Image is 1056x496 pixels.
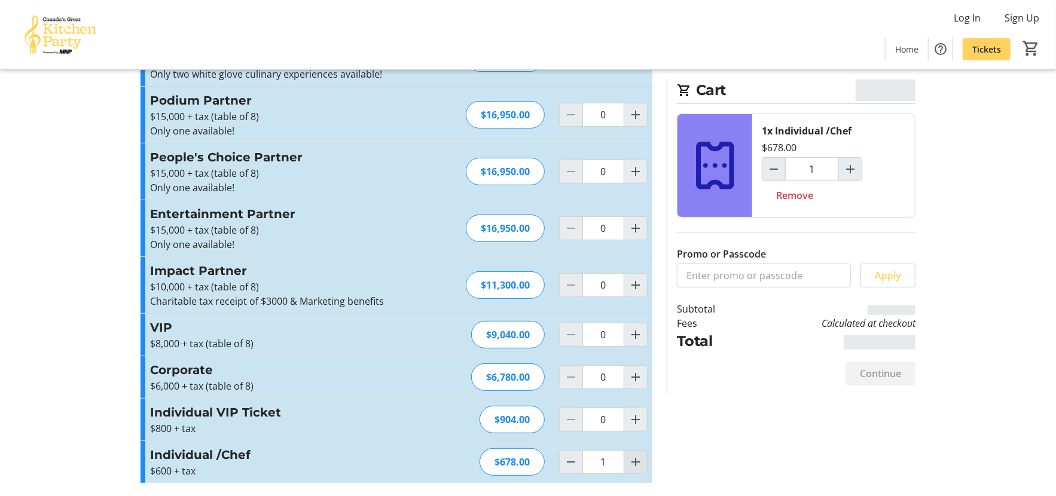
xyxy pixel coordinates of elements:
input: Individual VIP Ticket Quantity [582,408,624,431]
button: Cart [1020,38,1042,59]
p: $15,000 + tax (table of 8) [150,166,411,180]
label: Promo or Passcode [677,247,766,261]
h3: Impact Partner [150,262,411,280]
button: Sign Up [995,8,1049,27]
p: $15,000 + tax (table of 8) [150,109,411,124]
button: Increment by one [624,366,647,388]
p: $800 + tax [150,421,411,436]
input: Corporate Quantity [582,365,624,389]
h3: People's Choice Partner [150,148,411,166]
button: Increment by one [624,274,647,296]
div: 1x Individual /Chef [762,124,851,138]
p: Charitable tax receipt of $3000 & Marketing benefits [150,294,411,308]
span: CA$0.00 [856,79,916,101]
button: Increment by one [624,217,647,240]
td: Total [677,330,746,352]
div: $678.00 [480,448,545,476]
span: Log In [954,11,981,25]
div: $16,950.00 [466,215,545,242]
div: $904.00 [480,406,545,433]
button: Increment by one [624,160,647,183]
div: $9,040.00 [471,321,545,348]
button: Remove [762,183,828,207]
p: $15,000 + tax (table of 8) [150,223,411,237]
a: Home [886,38,928,60]
button: Increment by one [624,103,647,126]
div: $678.00 [762,140,796,155]
h3: Entertainment Partner [150,205,411,223]
p: $8,000 + tax (table of 8) [150,336,411,351]
img: Canada’s Great Kitchen Party's Logo [7,5,114,65]
input: Enter promo or passcode [677,264,851,287]
td: Subtotal [677,302,746,316]
button: Increment by one [839,158,862,180]
h3: Individual /Chef [150,446,411,464]
p: Only one available! [150,180,411,195]
p: $6,000 + tax (table of 8) [150,379,411,393]
div: $6,780.00 [471,363,545,391]
button: Decrement by one [762,158,785,180]
button: Help [929,37,953,61]
input: Individual /Chef Quantity [582,450,624,474]
p: Only one available! [150,124,411,138]
h3: Podium Partner [150,91,411,109]
button: Increment by one [624,451,647,473]
input: Entertainment Partner Quantity [582,216,624,240]
span: Tickets [972,43,1001,56]
a: Tickets [963,38,1011,60]
input: VIP Quantity [582,323,624,347]
span: Remove [776,188,813,203]
button: Apply [860,264,915,287]
button: Log In [944,8,990,27]
input: Individual /Chef Quantity [785,157,839,181]
input: Podium Partner Quantity [582,103,624,127]
button: Decrement by one [560,451,582,473]
div: $16,950.00 [466,101,545,128]
h3: Corporate [150,361,411,379]
span: Home [895,43,918,56]
td: Calculated at checkout [746,316,915,330]
h2: Cart [677,79,915,104]
td: Fees [677,316,746,330]
p: $600 + tax [150,464,411,478]
input: People's Choice Partner Quantity [582,160,624,183]
p: Only two white glove culinary experiences available! [150,67,411,81]
h3: VIP [150,319,411,336]
p: Only one available! [150,237,411,252]
span: Apply [875,268,901,283]
button: Increment by one [624,408,647,431]
button: Increment by one [624,323,647,346]
span: Sign Up [1005,11,1039,25]
div: $16,950.00 [466,158,545,185]
input: Impact Partner Quantity [582,273,624,297]
div: $11,300.00 [466,271,545,299]
p: $10,000 + tax (table of 8) [150,280,411,294]
h3: Individual VIP Ticket [150,403,411,421]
